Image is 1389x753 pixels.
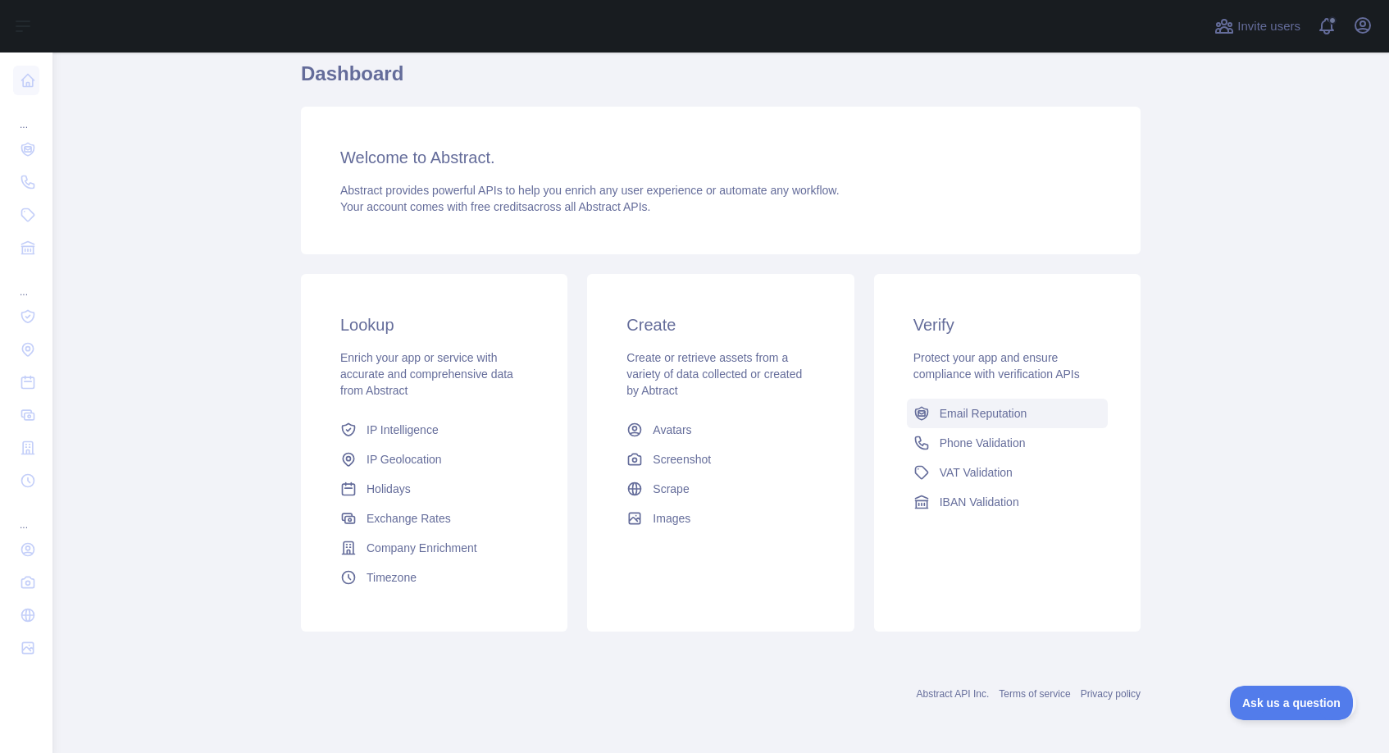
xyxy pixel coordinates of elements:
span: Screenshot [653,451,711,468]
span: Scrape [653,481,689,497]
span: Protect your app and ensure compliance with verification APIs [913,351,1080,381]
span: IBAN Validation [940,494,1019,510]
a: Screenshot [620,445,821,474]
div: ... [13,266,39,299]
a: Timezone [334,563,535,592]
span: Company Enrichment [367,540,477,556]
a: Holidays [334,474,535,504]
button: Invite users [1211,13,1304,39]
span: Holidays [367,481,411,497]
span: Phone Validation [940,435,1026,451]
span: IP Geolocation [367,451,442,468]
h3: Welcome to Abstract. [340,146,1101,169]
a: VAT Validation [907,458,1108,487]
span: Invite users [1237,17,1300,36]
a: IBAN Validation [907,487,1108,517]
a: Scrape [620,474,821,504]
a: Images [620,504,821,533]
a: Terms of service [999,688,1070,700]
span: free credits [471,200,527,213]
a: Privacy policy [1081,688,1141,700]
h1: Dashboard [301,61,1141,100]
span: Email Reputation [940,405,1027,422]
a: Abstract API Inc. [917,688,990,700]
span: Exchange Rates [367,510,451,527]
a: IP Intelligence [334,415,535,445]
span: Timezone [367,569,417,586]
span: Avatars [653,422,691,438]
h3: Lookup [340,313,528,336]
a: Phone Validation [907,428,1108,458]
span: Abstract provides powerful APIs to help you enrich any user experience or automate any workflow. [340,184,840,197]
a: Email Reputation [907,399,1108,428]
iframe: Toggle Customer Support [1230,686,1356,720]
div: ... [13,98,39,131]
h3: Create [626,313,814,336]
span: Enrich your app or service with accurate and comprehensive data from Abstract [340,351,513,397]
a: IP Geolocation [334,445,535,474]
span: IP Intelligence [367,422,439,438]
div: ... [13,499,39,532]
h3: Verify [913,313,1101,336]
span: Your account comes with across all Abstract APIs. [340,200,650,213]
a: Company Enrichment [334,533,535,563]
span: VAT Validation [940,464,1013,481]
span: Create or retrieve assets from a variety of data collected or created by Abtract [626,351,802,397]
a: Exchange Rates [334,504,535,533]
a: Avatars [620,415,821,445]
span: Images [653,510,690,527]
